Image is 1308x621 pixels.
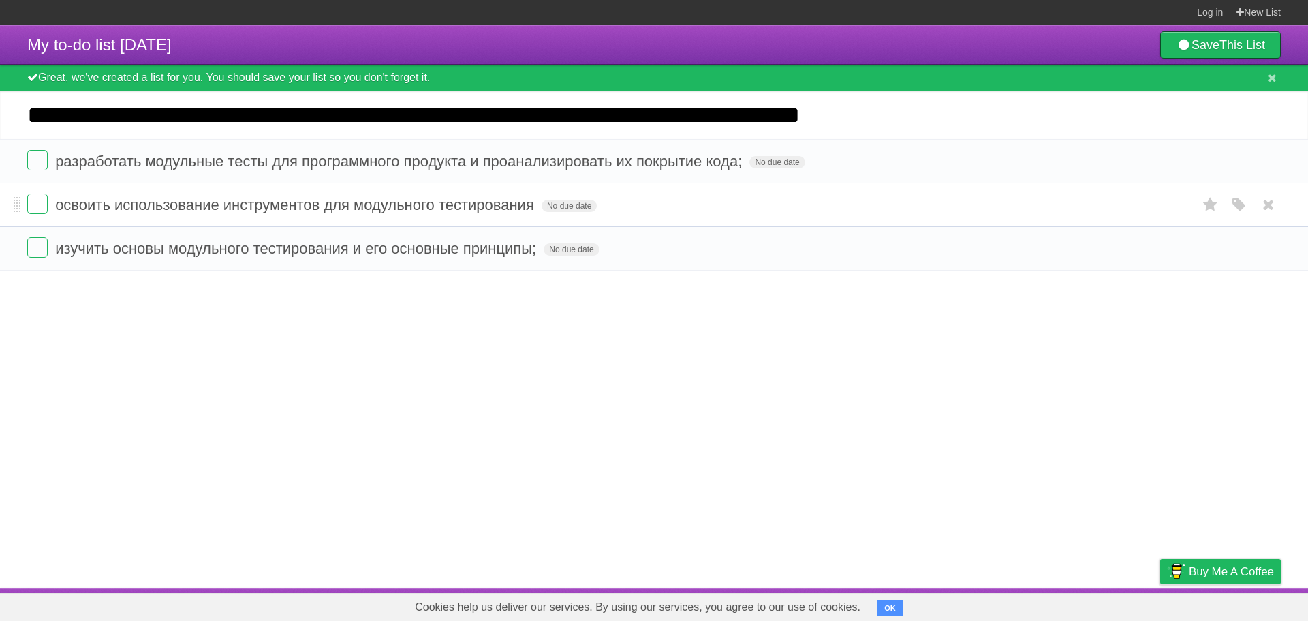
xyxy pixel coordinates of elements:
[749,156,805,168] span: No due date
[542,200,597,212] span: No due date
[27,35,172,54] span: My to-do list [DATE]
[544,243,599,256] span: No due date
[401,594,874,621] span: Cookies help us deliver our services. By using our services, you agree to our use of cookies.
[1195,592,1281,618] a: Suggest a feature
[1160,559,1281,584] a: Buy me a coffee
[1096,592,1126,618] a: Terms
[1160,31,1281,59] a: SaveThis List
[55,153,745,170] span: разработать модульные тесты для программного продукта и проанализировать их покрытие кода;
[1198,194,1224,216] label: Star task
[1024,592,1079,618] a: Developers
[1142,592,1178,618] a: Privacy
[55,196,538,213] span: освоить использование инструментов для модульного тестирования
[27,194,48,214] label: Done
[1167,560,1185,583] img: Buy me a coffee
[1219,38,1265,52] b: This List
[27,237,48,258] label: Done
[55,240,540,257] span: изучить основы модульного тестирования и его основные принципы;
[877,600,903,616] button: OK
[1189,560,1274,584] span: Buy me a coffee
[27,150,48,170] label: Done
[979,592,1008,618] a: About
